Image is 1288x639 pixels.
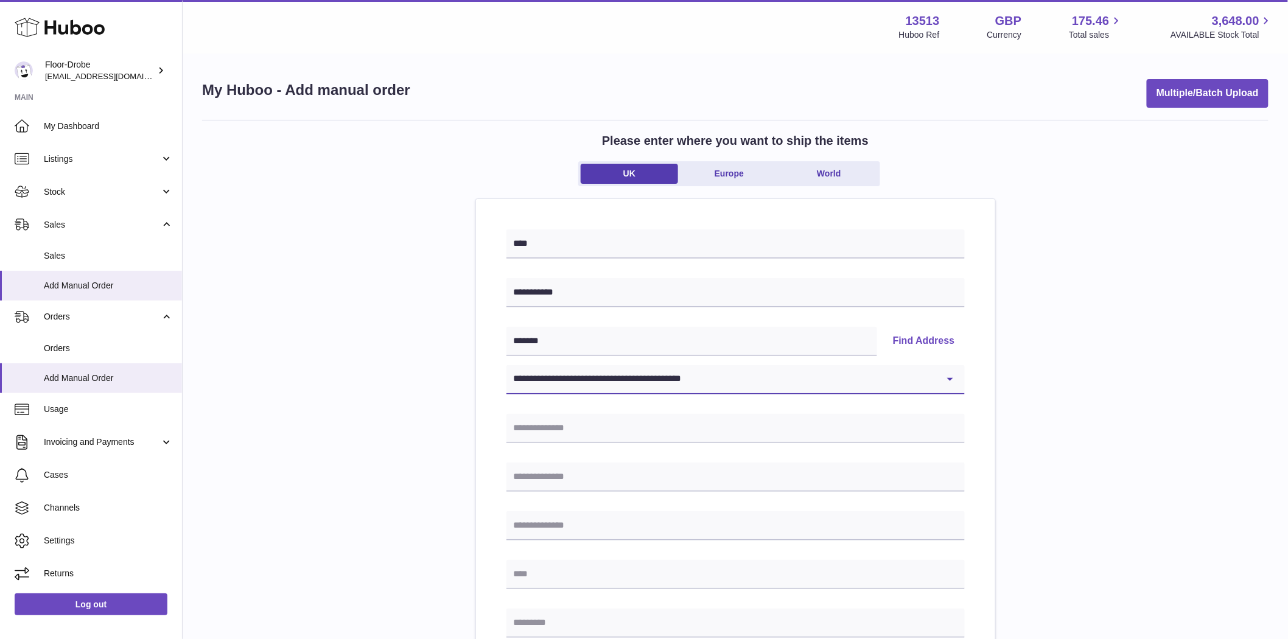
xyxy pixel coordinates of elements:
[44,219,160,231] span: Sales
[1171,29,1273,41] span: AVAILABLE Stock Total
[602,133,869,149] h2: Please enter where you want to ship the items
[44,502,173,514] span: Channels
[202,80,410,100] h1: My Huboo - Add manual order
[15,61,33,80] img: jthurling@live.com
[44,311,160,323] span: Orders
[1147,79,1269,108] button: Multiple/Batch Upload
[44,568,173,579] span: Returns
[44,403,173,415] span: Usage
[581,164,678,184] a: UK
[987,29,1022,41] div: Currency
[899,29,940,41] div: Huboo Ref
[681,164,778,184] a: Europe
[1072,13,1109,29] span: 175.46
[44,250,173,262] span: Sales
[906,13,940,29] strong: 13513
[44,469,173,481] span: Cases
[44,436,160,448] span: Invoicing and Payments
[1069,13,1123,41] a: 175.46 Total sales
[1069,29,1123,41] span: Total sales
[44,372,173,384] span: Add Manual Order
[995,13,1021,29] strong: GBP
[45,71,179,81] span: [EMAIL_ADDRESS][DOMAIN_NAME]
[15,593,167,615] a: Log out
[1212,13,1259,29] span: 3,648.00
[44,535,173,546] span: Settings
[1171,13,1273,41] a: 3,648.00 AVAILABLE Stock Total
[44,343,173,354] span: Orders
[44,120,173,132] span: My Dashboard
[44,153,160,165] span: Listings
[44,280,173,292] span: Add Manual Order
[45,59,155,82] div: Floor-Drobe
[780,164,878,184] a: World
[44,186,160,198] span: Stock
[883,327,965,356] button: Find Address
